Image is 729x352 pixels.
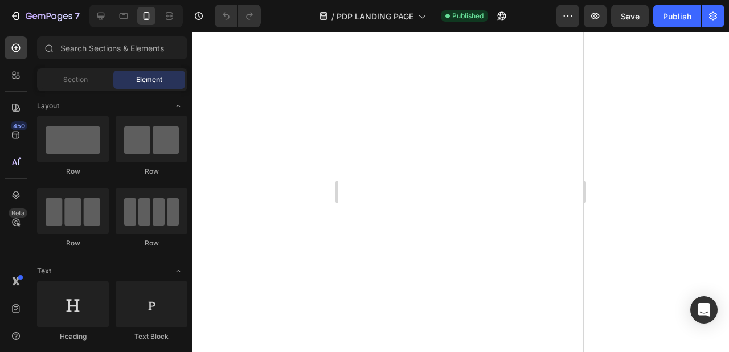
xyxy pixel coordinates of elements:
span: Published [452,11,484,21]
span: Toggle open [169,97,187,115]
input: Search Sections & Elements [37,36,187,59]
div: Row [37,166,109,177]
div: 450 [11,121,27,130]
div: Publish [663,10,691,22]
div: Row [37,238,109,248]
iframe: Design area [338,32,583,352]
span: PDP LANDING PAGE [337,10,413,22]
button: 7 [5,5,85,27]
div: Undo/Redo [215,5,261,27]
div: Beta [9,208,27,218]
span: Text [37,266,51,276]
span: Toggle open [169,262,187,280]
div: Heading [37,331,109,342]
button: Publish [653,5,701,27]
div: Open Intercom Messenger [690,296,718,324]
span: / [331,10,334,22]
div: Text Block [116,331,187,342]
div: Row [116,238,187,248]
span: Section [63,75,88,85]
p: 7 [75,9,80,23]
div: Row [116,166,187,177]
span: Element [136,75,162,85]
span: Layout [37,101,59,111]
span: Save [621,11,640,21]
button: Save [611,5,649,27]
